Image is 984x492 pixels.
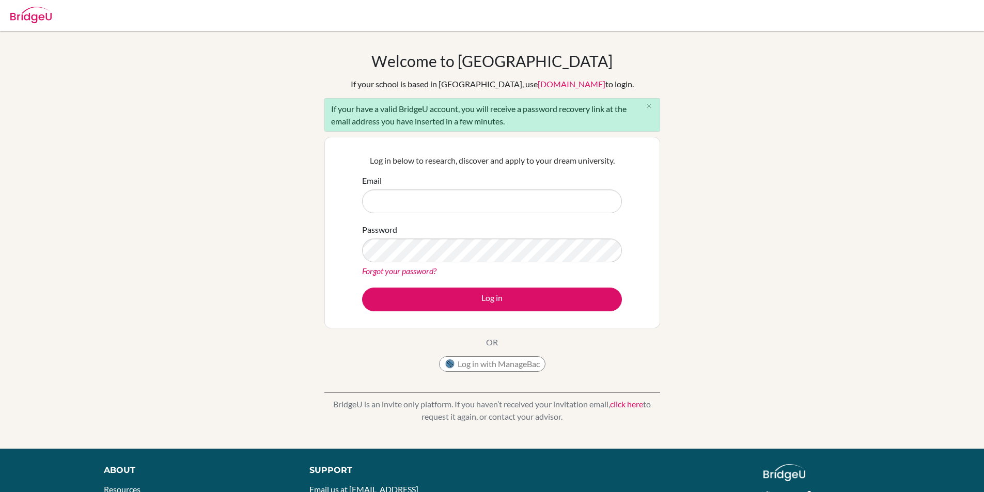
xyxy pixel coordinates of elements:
a: Forgot your password? [362,266,436,276]
div: If your have a valid BridgeU account, you will receive a password recovery link at the email addr... [324,98,660,132]
img: Bridge-U [10,7,52,23]
div: If your school is based in [GEOGRAPHIC_DATA], use to login. [351,78,634,90]
h1: Welcome to [GEOGRAPHIC_DATA] [371,52,613,70]
a: [DOMAIN_NAME] [538,79,605,89]
i: close [645,102,653,110]
button: Close [639,99,660,114]
p: Log in below to research, discover and apply to your dream university. [362,154,622,167]
p: OR [486,336,498,348]
div: About [104,464,286,477]
div: Support [309,464,480,477]
button: Log in [362,288,622,311]
button: Log in with ManageBac [439,356,545,372]
p: BridgeU is an invite only platform. If you haven’t received your invitation email, to request it ... [324,398,660,423]
a: click here [610,399,643,409]
label: Password [362,224,397,236]
img: logo_white@2x-f4f0deed5e89b7ecb1c2cc34c3e3d731f90f0f143d5ea2071677605dd97b5244.png [763,464,805,481]
label: Email [362,174,382,187]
